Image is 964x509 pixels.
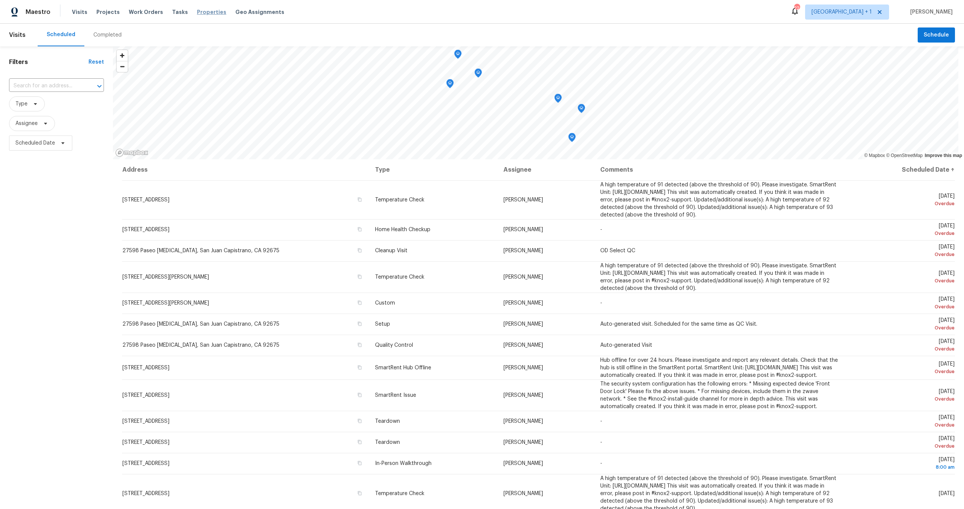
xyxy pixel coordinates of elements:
[503,274,543,280] span: [PERSON_NAME]
[454,50,462,61] div: Map marker
[600,381,830,409] span: The security system configuration has the following errors: * Missing expected device 'Front Door...
[850,223,955,237] span: [DATE]
[850,463,955,471] div: 8:00 am
[375,491,424,496] span: Temperature Check
[15,120,38,127] span: Assignee
[446,79,454,91] div: Map marker
[122,159,369,180] th: Address
[918,27,955,43] button: Schedule
[503,491,543,496] span: [PERSON_NAME]
[811,8,872,16] span: [GEOGRAPHIC_DATA] + 1
[122,440,169,445] span: [STREET_ADDRESS]
[72,8,87,16] span: Visits
[850,230,955,237] div: Overdue
[113,46,958,159] canvas: Map
[844,159,955,180] th: Scheduled Date ↑
[924,30,949,40] span: Schedule
[375,300,395,306] span: Custom
[600,461,602,466] span: -
[600,358,838,378] span: Hub offline for over 24 hours. Please investigate and report any relevant details. Check that the...
[850,200,955,207] div: Overdue
[503,440,543,445] span: [PERSON_NAME]
[375,322,390,327] span: Setup
[503,197,543,203] span: [PERSON_NAME]
[850,368,955,375] div: Overdue
[122,393,169,398] span: [STREET_ADDRESS]
[850,361,955,375] span: [DATE]
[600,419,602,424] span: -
[554,94,562,105] div: Map marker
[356,460,363,466] button: Copy Address
[122,197,169,203] span: [STREET_ADDRESS]
[503,393,543,398] span: [PERSON_NAME]
[600,248,635,253] span: OD Select QC
[600,182,836,218] span: A high temperature of 91 detected (above the threshold of 90). Please investigate. SmartRent Unit...
[503,365,543,370] span: [PERSON_NAME]
[122,227,169,232] span: [STREET_ADDRESS]
[600,300,602,306] span: -
[122,248,279,253] span: 27598 Paseo [MEDICAL_DATA], San Juan Capistrano, CA 92675
[356,418,363,424] button: Copy Address
[122,343,279,348] span: 27598 Paseo [MEDICAL_DATA], San Juan Capistrano, CA 92675
[600,343,652,348] span: Auto-generated Visit
[356,364,363,371] button: Copy Address
[850,277,955,285] div: Overdue
[864,153,885,158] a: Mapbox
[172,9,188,15] span: Tasks
[117,50,128,61] button: Zoom in
[356,299,363,306] button: Copy Address
[600,322,757,327] span: Auto-generated visit. Scheduled for the same time as QC Visit.
[850,395,955,403] div: Overdue
[356,341,363,348] button: Copy Address
[850,318,955,332] span: [DATE]
[850,442,955,450] div: Overdue
[850,436,955,450] span: [DATE]
[375,393,416,398] span: SmartRent Issue
[850,457,955,471] span: [DATE]
[375,343,413,348] span: Quality Control
[356,247,363,254] button: Copy Address
[850,324,955,332] div: Overdue
[9,58,88,66] h1: Filters
[15,100,27,108] span: Type
[122,322,279,327] span: 27598 Paseo [MEDICAL_DATA], San Juan Capistrano, CA 92675
[503,343,543,348] span: [PERSON_NAME]
[122,300,209,306] span: [STREET_ADDRESS][PERSON_NAME]
[925,153,962,158] a: Improve this map
[600,440,602,445] span: -
[850,389,955,403] span: [DATE]
[850,271,955,285] span: [DATE]
[375,274,424,280] span: Temperature Check
[369,159,497,180] th: Type
[794,5,799,12] div: 22
[503,248,543,253] span: [PERSON_NAME]
[375,248,407,253] span: Cleanup Visit
[850,244,955,258] span: [DATE]
[356,273,363,280] button: Copy Address
[939,491,955,496] span: [DATE]
[375,197,424,203] span: Temperature Check
[26,8,50,16] span: Maestro
[47,31,75,38] div: Scheduled
[850,297,955,311] span: [DATE]
[850,415,955,429] span: [DATE]
[96,8,120,16] span: Projects
[9,80,83,92] input: Search for an address...
[850,421,955,429] div: Overdue
[15,139,55,147] span: Scheduled Date
[375,227,430,232] span: Home Health Checkup
[94,81,105,91] button: Open
[356,439,363,445] button: Copy Address
[578,104,585,116] div: Map marker
[850,339,955,353] span: [DATE]
[850,194,955,207] span: [DATE]
[122,491,169,496] span: [STREET_ADDRESS]
[503,300,543,306] span: [PERSON_NAME]
[594,159,844,180] th: Comments
[850,345,955,353] div: Overdue
[9,27,26,43] span: Visits
[197,8,226,16] span: Properties
[850,303,955,311] div: Overdue
[503,227,543,232] span: [PERSON_NAME]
